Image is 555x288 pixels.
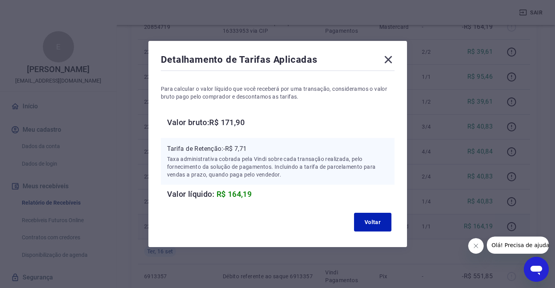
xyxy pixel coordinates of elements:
p: Taxa administrativa cobrada pela Vindi sobre cada transação realizada, pelo fornecimento da soluç... [167,155,388,178]
button: Voltar [354,213,391,231]
iframe: Mensagem da empresa [487,237,549,254]
span: Olá! Precisa de ajuda? [5,5,65,12]
iframe: Fechar mensagem [468,238,484,254]
p: Para calcular o valor líquido que você receberá por uma transação, consideramos o valor bruto pag... [161,85,395,101]
span: R$ 164,19 [217,189,252,199]
h6: Valor bruto: R$ 171,90 [167,116,395,129]
div: Detalhamento de Tarifas Aplicadas [161,53,395,69]
p: Tarifa de Retenção: -R$ 7,71 [167,144,388,154]
h6: Valor líquido: [167,188,395,200]
iframe: Botão para abrir a janela de mensagens [524,257,549,282]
